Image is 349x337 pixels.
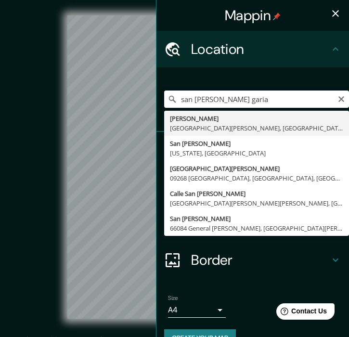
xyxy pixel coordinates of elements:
[263,299,338,326] iframe: Help widget launcher
[170,198,343,208] div: [GEOGRAPHIC_DATA][PERSON_NAME][PERSON_NAME], [GEOGRAPHIC_DATA][PERSON_NAME], [GEOGRAPHIC_DATA]
[156,168,349,205] div: Style
[168,294,178,302] label: Size
[170,214,343,223] div: San [PERSON_NAME]
[156,242,349,278] div: Border
[225,7,281,24] h4: Mappin
[168,302,226,318] div: A4
[191,251,330,269] h4: Border
[337,94,345,103] button: Clear
[170,223,343,233] div: 66084 General [PERSON_NAME], [GEOGRAPHIC_DATA][PERSON_NAME], [GEOGRAPHIC_DATA]
[156,205,349,242] div: Layout
[273,13,281,20] img: pin-icon.png
[156,31,349,67] div: Location
[191,40,330,58] h4: Location
[170,164,343,173] div: [GEOGRAPHIC_DATA][PERSON_NAME]
[170,189,343,198] div: Calle San [PERSON_NAME]
[170,114,343,123] div: [PERSON_NAME]
[170,148,343,158] div: [US_STATE], [GEOGRAPHIC_DATA]
[170,139,343,148] div: San [PERSON_NAME]
[67,15,282,319] canvas: Map
[164,91,349,108] input: Pick your city or area
[170,123,343,133] div: [GEOGRAPHIC_DATA][PERSON_NAME], [GEOGRAPHIC_DATA]
[156,132,349,168] div: Pins
[170,173,343,183] div: 09268 [GEOGRAPHIC_DATA], [GEOGRAPHIC_DATA], [GEOGRAPHIC_DATA]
